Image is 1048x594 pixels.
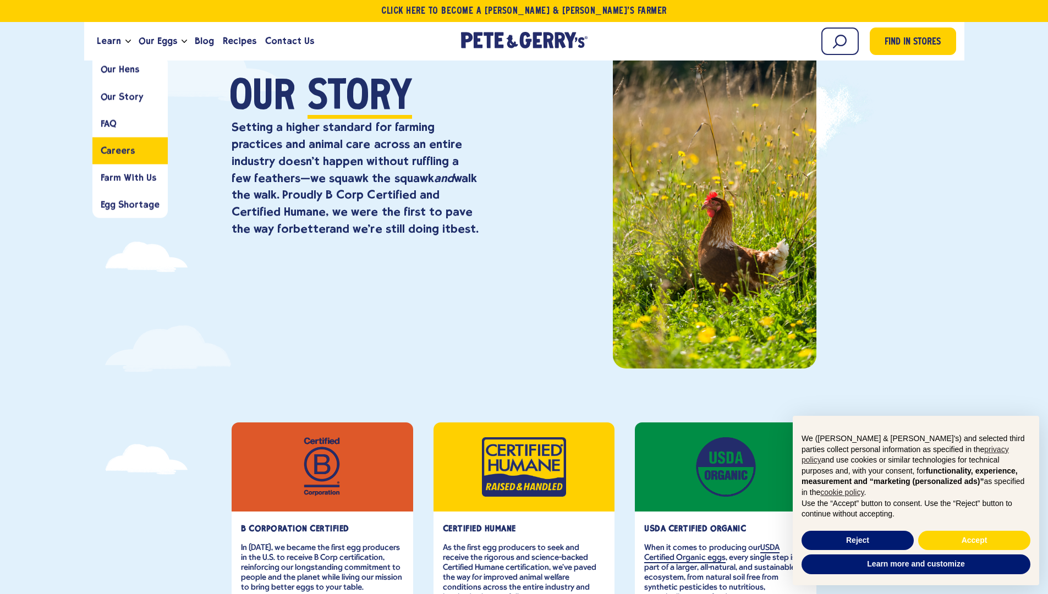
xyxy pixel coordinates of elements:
[293,222,330,235] strong: better
[223,34,256,48] span: Recipes
[644,543,779,563] a: USDA Certified Organic eggs
[101,64,139,75] span: Our Hens
[451,222,476,235] strong: best
[885,35,941,50] span: Find in Stores
[241,543,404,592] p: In [DATE], we became the first egg producers in the U.S. to receive B Corp certification, reinfor...
[92,164,168,191] a: Farm With Us
[821,28,859,55] input: Search
[101,91,144,102] span: Our Story
[232,119,478,238] p: Setting a higher standard for farming practices and animal care across an entire industry doesn’t...
[229,78,295,119] span: Our
[182,40,187,43] button: Open the dropdown menu for Our Eggs
[265,34,314,48] span: Contact Us
[802,531,914,551] button: Reject
[241,524,349,533] strong: B Corporation Certified
[139,34,177,48] span: Our Eggs
[101,145,135,156] span: Careers
[261,26,319,56] a: Contact Us
[134,26,182,56] a: Our Eggs
[92,83,168,110] a: Our Story
[802,498,1030,520] p: Use the “Accept” button to consent. Use the “Reject” button to continue without accepting.
[195,34,214,48] span: Blog
[308,78,412,119] span: Story
[434,171,454,185] em: and
[802,433,1030,498] p: We ([PERSON_NAME] & [PERSON_NAME]'s) and selected third parties collect personal information as s...
[97,34,121,48] span: Learn
[784,407,1048,594] div: Notice
[101,118,117,129] span: FAQ
[644,524,746,533] strong: USDA Certified Organic
[92,26,125,56] a: Learn
[190,26,218,56] a: Blog
[125,40,131,43] button: Open the dropdown menu for Learn
[92,110,168,137] a: FAQ
[443,524,516,533] strong: Certified Humane
[101,199,160,210] span: Egg Shortage
[92,56,168,83] a: Our Hens
[218,26,261,56] a: Recipes
[92,191,168,218] a: Egg Shortage
[820,488,864,497] a: cookie policy
[802,554,1030,574] button: Learn more and customize
[101,172,156,183] span: Farm With Us
[918,531,1030,551] button: Accept
[870,28,956,55] a: Find in Stores
[92,137,168,164] a: Careers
